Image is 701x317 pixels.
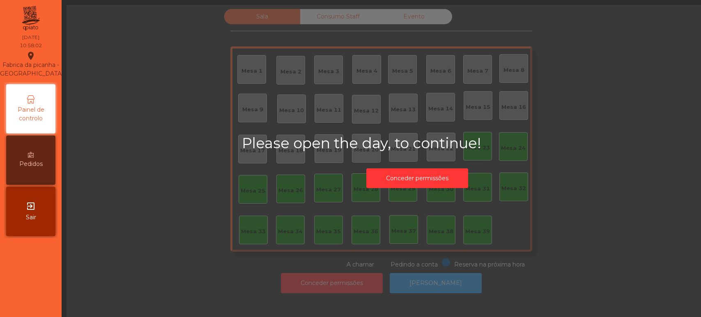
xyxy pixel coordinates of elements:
[19,160,43,168] span: Pedidos
[26,51,36,61] i: location_on
[26,201,36,211] i: exit_to_app
[366,168,468,188] button: Conceder permissões
[242,135,593,152] h2: Please open the day, to continue!
[8,106,53,123] span: Painel de controlo
[20,42,42,49] div: 10:58:02
[22,34,39,41] div: [DATE]
[21,4,41,33] img: qpiato
[26,213,36,222] span: Sair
